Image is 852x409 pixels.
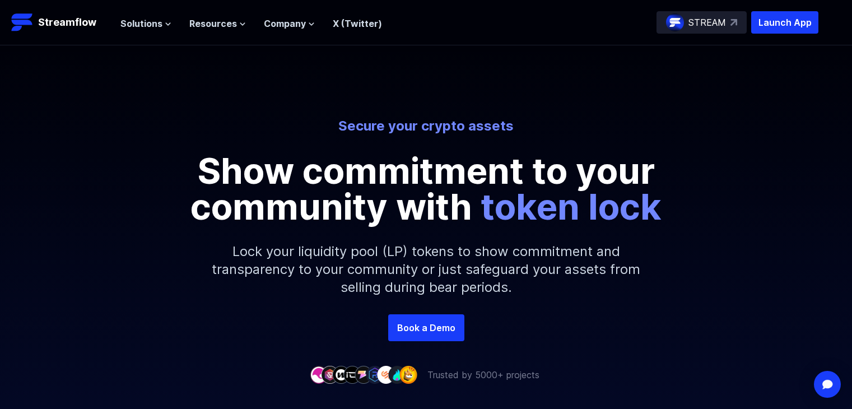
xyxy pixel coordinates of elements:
button: Solutions [120,17,171,30]
p: Trusted by 5000+ projects [427,368,539,382]
span: Company [264,17,306,30]
span: Resources [189,17,237,30]
button: Resources [189,17,246,30]
div: Open Intercom Messenger [814,371,841,398]
img: Streamflow Logo [11,11,34,34]
p: Streamflow [38,15,96,30]
img: company-4 [343,366,361,383]
a: Book a Demo [388,314,464,341]
a: X (Twitter) [333,18,382,29]
p: Lock your liquidity pool (LP) tokens to show commitment and transparency to your community or jus... [185,225,667,314]
img: company-3 [332,366,350,383]
img: company-8 [388,366,406,383]
span: Solutions [120,17,162,30]
img: company-1 [310,366,328,383]
img: company-5 [355,366,373,383]
img: streamflow-logo-circle.png [666,13,684,31]
img: company-9 [399,366,417,383]
button: Launch App [751,11,818,34]
img: top-right-arrow.svg [730,19,737,26]
a: Streamflow [11,11,109,34]
a: STREAM [657,11,747,34]
p: STREAM [688,16,726,29]
span: token lock [481,185,662,228]
img: company-2 [321,366,339,383]
p: Secure your crypto assets [116,117,737,135]
img: company-7 [377,366,395,383]
button: Company [264,17,315,30]
img: company-6 [366,366,384,383]
p: Show commitment to your community with [174,153,678,225]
